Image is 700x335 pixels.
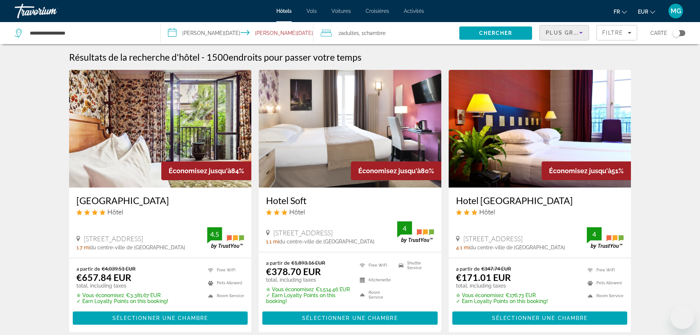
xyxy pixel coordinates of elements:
[456,292,504,298] span: ✮ Vous économisez
[76,283,168,289] p: total, including taxes
[102,265,136,272] del: €4,039.51 EUR
[456,265,480,272] span: a partir de
[107,208,123,216] span: Hôtel
[338,28,359,38] span: 2
[76,272,131,283] ins: €657.84 EUR
[356,289,395,300] li: Room Service
[262,311,438,325] button: Sélectionner une chambre
[356,260,395,271] li: Free WiFi
[638,6,655,17] button: Change currency
[201,51,205,63] span: -
[587,230,602,239] div: 4
[449,70,631,188] img: Hotel De La Jatte
[341,30,359,36] span: Adultes
[76,292,168,298] p: €3,381.67 EUR
[587,227,624,249] img: TrustYou guest rating badge
[76,195,244,206] a: [GEOGRAPHIC_DATA]
[266,286,351,292] p: €1,514.46 EUR
[459,26,532,40] button: Search
[266,292,351,304] p: ✓ Earn Loyalty Points on this booking!
[479,208,495,216] span: Hôtel
[456,245,470,250] span: 4.1 mi
[456,298,548,304] p: ✓ Earn Loyalty Points on this booking!
[584,291,624,300] li: Room Service
[456,208,624,216] div: 3 star Hotel
[266,286,314,292] span: ✮ Vous économisez
[273,229,333,237] span: [STREET_ADDRESS]
[279,239,374,245] span: du centre-ville de [GEOGRAPHIC_DATA]
[161,161,251,180] div: 84%
[291,260,325,266] del: €1,893.16 EUR
[204,265,244,275] li: Free WiFi
[479,30,513,36] span: Chercher
[266,239,279,245] span: 1.1 mi
[207,227,244,249] img: TrustYou guest rating badge
[306,8,317,14] a: Vols
[650,28,667,38] span: Carte
[259,70,441,188] img: Hotel Soft
[452,311,628,325] button: Sélectionner une chambre
[76,298,168,304] p: ✓ Earn Loyalty Points on this booking!
[90,245,185,250] span: du centre-ville de [GEOGRAPHIC_DATA]
[602,30,623,36] span: Filtre
[404,8,424,14] a: Activités
[356,275,395,286] li: Kitchenette
[456,292,548,298] p: €176.73 EUR
[204,278,244,288] li: Pets Allowed
[395,260,434,271] li: Shuttle Service
[546,30,633,36] span: Plus grandes économies
[15,1,88,21] a: Travorium
[73,311,248,325] button: Sélectionner une chambre
[549,167,611,175] span: Économisez jusqu'à
[452,313,628,321] a: Sélectionner une chambre
[112,315,208,321] span: Sélectionner une chambre
[397,221,434,243] img: TrustYou guest rating badge
[76,208,244,216] div: 4 star Hotel
[289,208,305,216] span: Hôtel
[229,51,362,63] span: endroits pour passer votre temps
[542,161,631,180] div: 51%
[366,8,389,14] a: Croisières
[359,28,385,38] span: , 1
[266,266,321,277] ins: €378.70 EUR
[76,245,90,250] span: 1.7 mi
[69,70,252,188] img: Hôtel Eldorado
[84,235,143,243] span: [STREET_ADDRESS]
[266,195,434,206] a: Hotel Soft
[313,22,459,44] button: Travelers: 2 adults, 0 children
[207,51,362,63] h2: 1500
[614,9,620,15] span: fr
[397,224,412,233] div: 4
[667,30,685,36] button: Toggle map
[302,315,398,321] span: Sélectionner une chambre
[671,306,694,329] iframe: Bouton de lancement de la fenêtre de messagerie
[456,195,624,206] h3: Hotel [GEOGRAPHIC_DATA]
[666,3,685,19] button: User Menu
[456,283,548,289] p: total, including taxes
[351,161,441,180] div: 80%
[584,265,624,275] li: Free WiFi
[276,8,292,14] a: Hôtels
[492,315,588,321] span: Sélectionner une chambre
[76,292,124,298] span: ✮ Vous économisez
[638,9,648,15] span: EUR
[266,208,434,216] div: 3 star Hotel
[161,22,314,44] button: Select check in and out date
[73,313,248,321] a: Sélectionner une chambre
[456,272,511,283] ins: €171.01 EUR
[262,313,438,321] a: Sélectionner une chambre
[331,8,351,14] a: Voitures
[169,167,231,175] span: Économisez jusqu'à
[358,167,421,175] span: Économisez jusqu'à
[29,28,149,39] input: Search hotel destination
[614,6,627,17] button: Change language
